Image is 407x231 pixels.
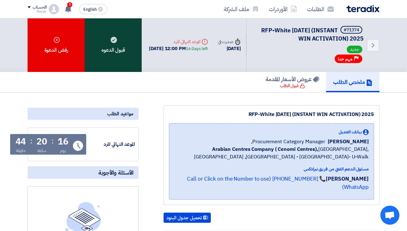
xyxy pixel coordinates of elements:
div: الموعد النهائي للرد [87,141,135,148]
img: Teradix logo [346,5,379,12]
b: Arabian Centres Company ( Cenomi Centres), [212,145,318,153]
div: #71374 [344,28,359,32]
span: English [83,7,97,12]
div: الحساب [33,5,46,10]
div: صدرت في [218,38,241,45]
strong: [PERSON_NAME] [326,175,369,183]
img: profile_test.png [49,4,59,14]
span: [GEOGRAPHIC_DATA], [GEOGRAPHIC_DATA] ,[GEOGRAPHIC_DATA] - [GEOGRAPHIC_DATA]- U-Walk [174,145,369,161]
div: دقيقة [16,147,26,154]
h5: RFP-White Friday (INSTANT WIN ACTIVATION) 2025 [254,26,364,42]
div: مواعيد الطلب [28,108,139,120]
span: Procurement Category Manager, [251,138,325,145]
a: عروض الأسعار المقدمة قبول الطلب [259,72,326,92]
span: جديد [347,46,362,53]
div: 44 [16,137,26,146]
a: ملخص الطلب [326,72,379,92]
span: بيانات العميل [339,129,362,135]
a: ملف الشركة [219,2,264,16]
a: الطلبات [302,2,339,16]
h5: ملخص الطلب [333,78,372,86]
div: مسئول الدعم الفني من فريق تيرادكس [174,166,369,172]
a: 📞 [PHONE_NUMBER] (Call or Click on the Number to use WhatsApp) [187,175,369,191]
div: : [51,135,54,147]
span: مهم جدا [338,56,352,62]
button: تحميل جدول البنود [164,213,211,223]
span: 1 [67,2,72,7]
span: [PERSON_NAME] [328,138,369,145]
div: يوم [60,147,66,154]
div: رفض الدعوة [28,18,85,72]
button: English [79,4,107,14]
span: الأسئلة والأجوبة [98,169,133,176]
div: 16 Days left [186,46,208,52]
div: Open chat [380,206,399,225]
div: : [30,135,32,147]
div: [DATE] 12:00 PM [149,45,208,52]
div: الموعد النهائي للرد [149,38,208,45]
div: قبول الطلب [280,83,305,89]
div: 20 [36,137,47,146]
div: قبول الدعوه [85,18,142,72]
div: RFP-White [DATE] (INSTANT WIN ACTIVATION) 2025 [169,111,374,118]
span: RFP-White [DATE] (INSTANT WIN ACTIVATION) 2025 [261,26,364,43]
div: 16 [58,137,68,146]
div: [DATE] [218,45,241,52]
a: الأوردرات [264,2,302,16]
div: ساعة [37,147,47,154]
div: Rayan [28,10,46,13]
h5: عروض الأسعار المقدمة [266,75,319,83]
